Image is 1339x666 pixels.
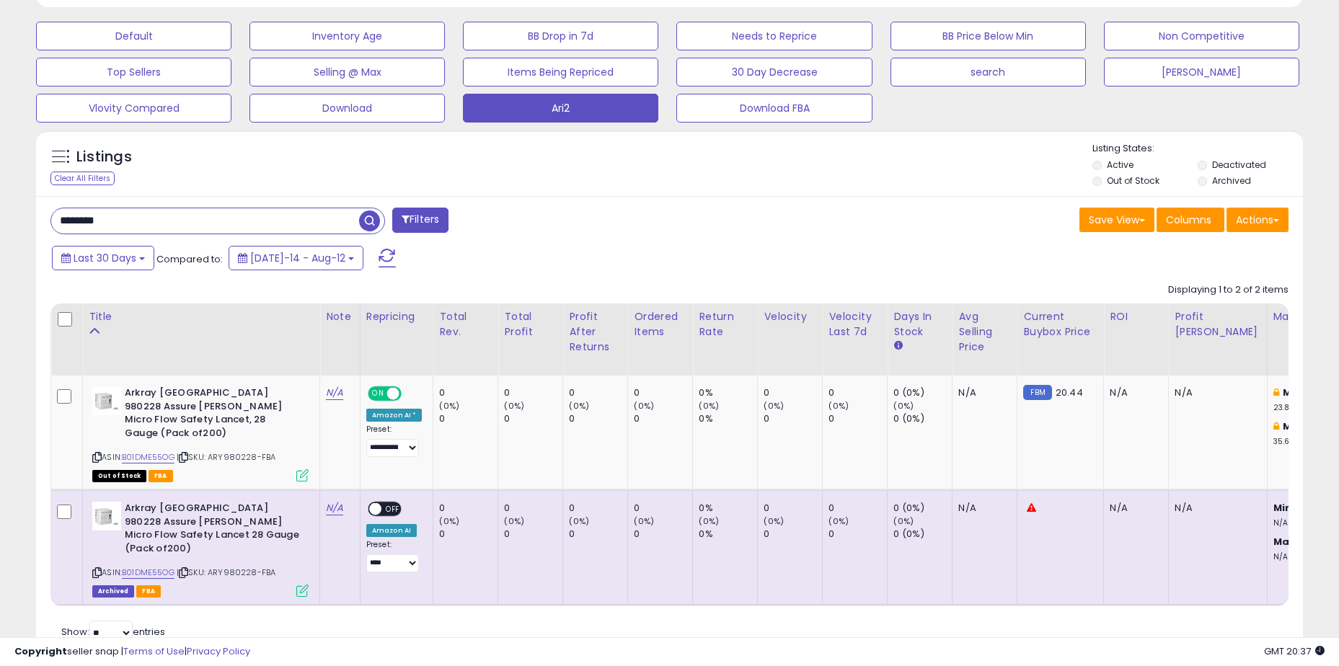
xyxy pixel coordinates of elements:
button: Selling @ Max [249,58,445,86]
a: Privacy Policy [187,644,250,658]
label: Deactivated [1212,159,1266,171]
button: Inventory Age [249,22,445,50]
div: 0 [764,412,822,425]
small: (0%) [699,515,719,527]
div: Profit [PERSON_NAME] [1175,309,1260,339]
span: | SKU: ARY980228-FBA [177,567,275,578]
div: 0 [439,502,498,515]
button: Columns [1157,208,1224,232]
div: Preset: [366,540,423,572]
div: 0 (0%) [893,502,952,515]
label: Archived [1212,174,1251,187]
a: Terms of Use [123,644,185,658]
label: Out of Stock [1107,174,1159,187]
small: (0%) [634,515,654,527]
div: Avg Selling Price [958,309,1011,355]
div: 0 [828,502,887,515]
label: Active [1107,159,1133,171]
button: Save View [1079,208,1154,232]
small: (0%) [439,515,459,527]
small: (0%) [569,515,589,527]
div: N/A [1175,386,1255,399]
div: 0% [699,412,757,425]
small: (0%) [828,515,849,527]
div: ROI [1110,309,1162,324]
button: [DATE]-14 - Aug-12 [229,246,363,270]
b: Max: [1273,535,1299,549]
button: Download FBA [676,94,872,123]
div: Note [326,309,354,324]
button: 30 Day Decrease [676,58,872,86]
h5: Listings [76,147,132,167]
b: Arkray [GEOGRAPHIC_DATA] 980228 Assure [PERSON_NAME] Micro Flow Safety Lancet, 28 Gauge (Pack of200) [125,386,300,443]
div: 0 (0%) [893,412,952,425]
button: Ari2 [463,94,658,123]
div: N/A [1110,502,1157,515]
div: Clear All Filters [50,172,115,185]
b: Min: [1273,501,1295,515]
span: 2025-09-12 20:37 GMT [1264,644,1325,658]
div: Title [89,309,314,324]
div: Days In Stock [893,309,946,339]
small: (0%) [893,515,914,527]
small: Days In Stock. [893,339,902,352]
div: Return Rate [699,309,751,339]
b: Arkray [GEOGRAPHIC_DATA] 980228 Assure [PERSON_NAME] Micro Flow Safety Lancet 28 Gauge (Pack of200) [125,502,300,559]
span: ON [369,388,387,400]
span: Columns [1166,213,1211,227]
small: (0%) [699,400,719,412]
p: Listing States: [1092,142,1303,156]
div: 0 [504,386,562,399]
button: Non Competitive [1104,22,1299,50]
span: | SKU: ARY980228-FBA [177,451,275,463]
div: Total Profit [504,309,557,339]
div: 0 (0%) [893,528,952,541]
div: Total Rev. [439,309,492,339]
div: 0 [634,412,692,425]
div: Profit After Returns [569,309,622,355]
small: (0%) [504,515,524,527]
img: 31HxJGzv7OL._SL40_.jpg [92,502,121,530]
small: (0%) [634,400,654,412]
span: [DATE]-14 - Aug-12 [250,251,345,265]
div: ASIN: [92,502,309,595]
span: OFF [399,388,423,400]
div: 0 [569,528,627,541]
div: 0 [828,528,887,541]
small: (0%) [504,400,524,412]
div: N/A [958,386,1006,399]
button: Vlovity Compared [36,94,231,123]
div: 0 [504,502,562,515]
button: Needs to Reprice [676,22,872,50]
a: B01DME55OG [122,451,174,463]
div: Displaying 1 to 2 of 2 items [1168,283,1289,297]
button: [PERSON_NAME] [1104,58,1299,86]
span: Compared to: [156,252,223,266]
div: N/A [1175,502,1255,515]
small: (0%) [764,515,784,527]
div: 0 [764,502,822,515]
div: Repricing [366,309,428,324]
div: Amazon AI * [366,409,423,422]
button: Actions [1227,208,1289,232]
a: N/A [326,386,343,400]
div: 0 [569,386,627,399]
button: Filters [392,208,448,233]
div: 0 [569,502,627,515]
div: seller snap | | [14,645,250,659]
div: 0 [569,412,627,425]
div: 0% [699,528,757,541]
div: 0 [439,528,498,541]
div: Preset: [366,425,423,457]
div: 0 [764,528,822,541]
button: Default [36,22,231,50]
div: 0 [439,386,498,399]
small: (0%) [764,400,784,412]
small: (0%) [439,400,459,412]
a: N/A [326,501,343,515]
a: B01DME55OG [122,567,174,579]
div: 0 [828,386,887,399]
div: N/A [958,502,1006,515]
small: (0%) [569,400,589,412]
div: 0 [764,386,822,399]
